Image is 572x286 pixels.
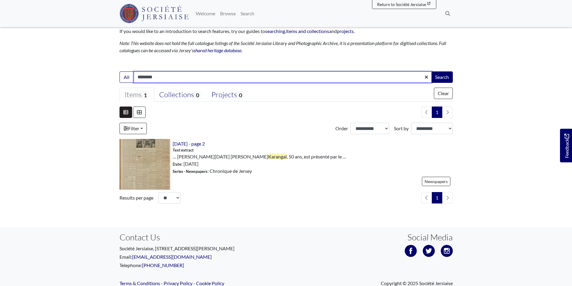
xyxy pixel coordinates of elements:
[142,91,149,99] span: 1
[432,192,442,203] span: Goto page 1
[134,71,432,83] input: Enter one or more search terms...
[196,280,224,286] a: Cookie Policy
[120,194,153,201] label: Results per page
[173,167,252,175] span: : Chronique de Jersey
[237,91,244,99] span: 0
[120,40,446,53] em: Note: This website does not hold the full catalogue listings of the Société Jersiaise Library and...
[563,134,570,158] span: Feedback
[173,141,205,146] a: [DATE] - page 2
[173,160,198,167] span: : [DATE]
[422,177,450,186] a: Newspapers
[394,125,409,132] label: Sort by
[421,192,432,203] li: Previous page
[120,123,147,134] a: Filter
[560,129,572,162] a: Would you like to provide feedback?
[173,169,207,174] span: Series - Newspapers
[159,90,201,99] div: Collections
[194,91,201,99] span: 0
[407,232,453,242] h3: Social Media
[120,4,189,23] img: Société Jersiaise
[268,154,287,159] span: Karangal
[164,280,192,286] a: Privacy Policy
[173,153,346,160] span: … [PERSON_NAME][DATE] [PERSON_NAME] , 50 ans, est présenté par le …
[142,262,184,268] a: [PHONE_NUMBER]
[421,107,432,118] li: Previous page
[120,2,189,25] a: Société Jersiaise logo
[120,245,282,252] p: Société Jersiaise, [STREET_ADDRESS][PERSON_NAME]
[193,8,218,20] a: Welcome
[265,28,285,34] a: searching
[286,28,329,34] a: items and collections
[173,147,194,153] span: Text extract
[432,107,442,118] span: Goto page 1
[120,28,453,35] p: If you would like to an introduction to search features, try our guides to , and .
[132,254,212,260] a: [EMAIL_ADDRESS][DOMAIN_NAME]
[211,90,244,99] div: Projects
[377,2,426,7] span: Return to Société Jersiaise
[120,262,282,269] p: Telephone:
[337,28,354,34] a: projects
[120,71,134,83] button: All
[218,8,238,20] a: Browse
[335,125,348,132] label: Order
[120,232,282,242] h3: Contact Us
[419,107,453,118] nav: pagination
[125,90,149,99] div: Items
[419,192,453,203] nav: pagination
[434,88,453,99] button: Clear
[120,280,160,286] a: Terms & Conditions
[120,139,170,190] img: 28th December 1912 - page 2
[238,8,257,20] a: Search
[194,47,241,53] a: shared heritage database
[431,71,453,83] button: Search
[173,162,181,167] span: Date
[120,253,282,260] p: Email:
